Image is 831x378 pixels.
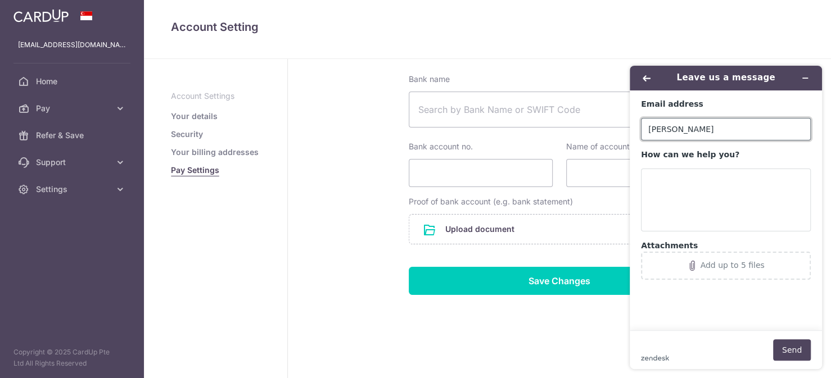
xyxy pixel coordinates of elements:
[171,147,259,158] a: Your billing addresses
[409,196,573,207] label: Proof of bank account (e.g. bank statement)
[409,267,710,295] input: Save Changes
[36,130,110,141] span: Refer & Save
[171,165,219,176] a: Pay Settings
[25,8,48,18] span: Help
[36,157,110,168] span: Support
[13,9,69,22] img: CardUp
[36,76,110,87] span: Home
[418,103,683,116] span: Search by Bank Name or SWIFT Code
[566,141,655,152] label: Name of account holder
[171,20,259,34] span: translation missing: en.refund_bank_accounts.show.title.account_setting
[409,214,710,244] div: Upload document
[409,74,450,85] label: Bank name
[36,184,110,195] span: Settings
[409,141,473,152] label: Bank account no.
[621,57,831,378] iframe: Find more information here
[171,90,260,102] p: Account Settings
[36,103,110,114] span: Pay
[171,111,218,122] a: Your details
[18,39,126,51] p: [EMAIL_ADDRESS][DOMAIN_NAME]
[171,129,203,140] a: Security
